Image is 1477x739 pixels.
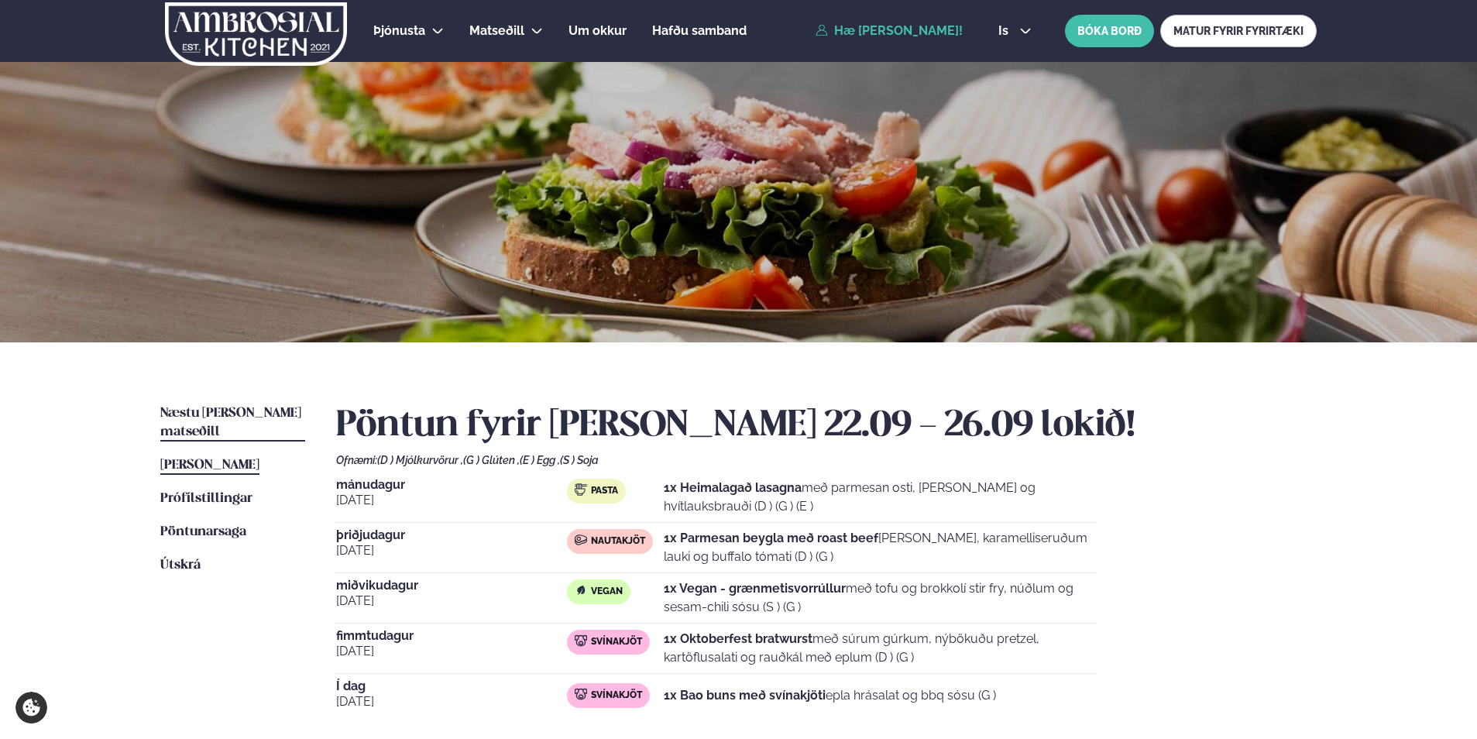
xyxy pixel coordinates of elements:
img: pork.svg [575,634,587,647]
a: Útskrá [160,556,201,575]
strong: 1x Vegan - grænmetisvorrúllur [664,581,846,596]
a: Cookie settings [15,692,47,724]
a: [PERSON_NAME] [160,456,259,475]
span: (D ) Mjólkurvörur , [377,454,463,466]
span: Í dag [336,680,567,693]
a: Um okkur [568,22,627,40]
span: (E ) Egg , [520,454,560,466]
span: Pöntunarsaga [160,525,246,538]
p: með súrum gúrkum, nýbökuðu pretzel, kartöflusalati og rauðkál með eplum (D ) (G ) [664,630,1095,667]
strong: 1x Oktoberfest bratwurst [664,631,812,646]
a: Næstu [PERSON_NAME] matseðill [160,404,305,442]
strong: 1x Bao buns með svínakjöti [664,688,826,703]
a: Þjónusta [373,22,425,40]
a: Matseðill [469,22,524,40]
span: fimmtudagur [336,630,567,642]
span: Vegan [591,586,623,598]
p: með tofu og brokkolí stir fry, núðlum og sesam-chili sósu (S ) (G ) [664,579,1095,617]
button: is [986,25,1044,37]
a: Hæ [PERSON_NAME]! [816,24,963,38]
h2: Pöntun fyrir [PERSON_NAME] 22.09 - 26.09 lokið! [336,404,1317,448]
span: Svínakjöt [591,636,642,648]
span: Pasta [591,485,618,497]
span: Svínakjöt [591,689,642,702]
span: mánudagur [336,479,567,491]
a: Pöntunarsaga [160,523,246,541]
img: Vegan.svg [575,584,587,596]
span: Næstu [PERSON_NAME] matseðill [160,407,301,438]
span: [PERSON_NAME] [160,459,259,472]
span: [DATE] [336,592,567,610]
span: [DATE] [336,491,567,510]
img: beef.svg [575,534,587,546]
span: Um okkur [568,23,627,38]
img: pork.svg [575,688,587,700]
span: Prófílstillingar [160,492,252,505]
strong: 1x Parmesan beygla með roast beef [664,531,878,545]
a: MATUR FYRIR FYRIRTÆKI [1160,15,1317,47]
span: is [998,25,1013,37]
p: epla hrásalat og bbq sósu (G ) [664,686,996,705]
div: Ofnæmi: [336,454,1317,466]
strong: 1x Heimalagað lasagna [664,480,802,495]
p: [PERSON_NAME], karamelliseruðum lauki og buffalo tómati (D ) (G ) [664,529,1095,566]
span: þriðjudagur [336,529,567,541]
span: Þjónusta [373,23,425,38]
span: Útskrá [160,559,201,572]
button: BÓKA BORÐ [1065,15,1154,47]
span: (G ) Glúten , [463,454,520,466]
span: (S ) Soja [560,454,599,466]
span: miðvikudagur [336,579,567,592]
a: Prófílstillingar [160,490,252,508]
span: Nautakjöt [591,535,645,548]
a: Hafðu samband [652,22,747,40]
p: með parmesan osti, [PERSON_NAME] og hvítlauksbrauði (D ) (G ) (E ) [664,479,1095,516]
span: [DATE] [336,642,567,661]
img: logo [163,2,349,66]
span: Hafðu samband [652,23,747,38]
img: pasta.svg [575,483,587,496]
span: Matseðill [469,23,524,38]
span: [DATE] [336,541,567,560]
span: [DATE] [336,693,567,711]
